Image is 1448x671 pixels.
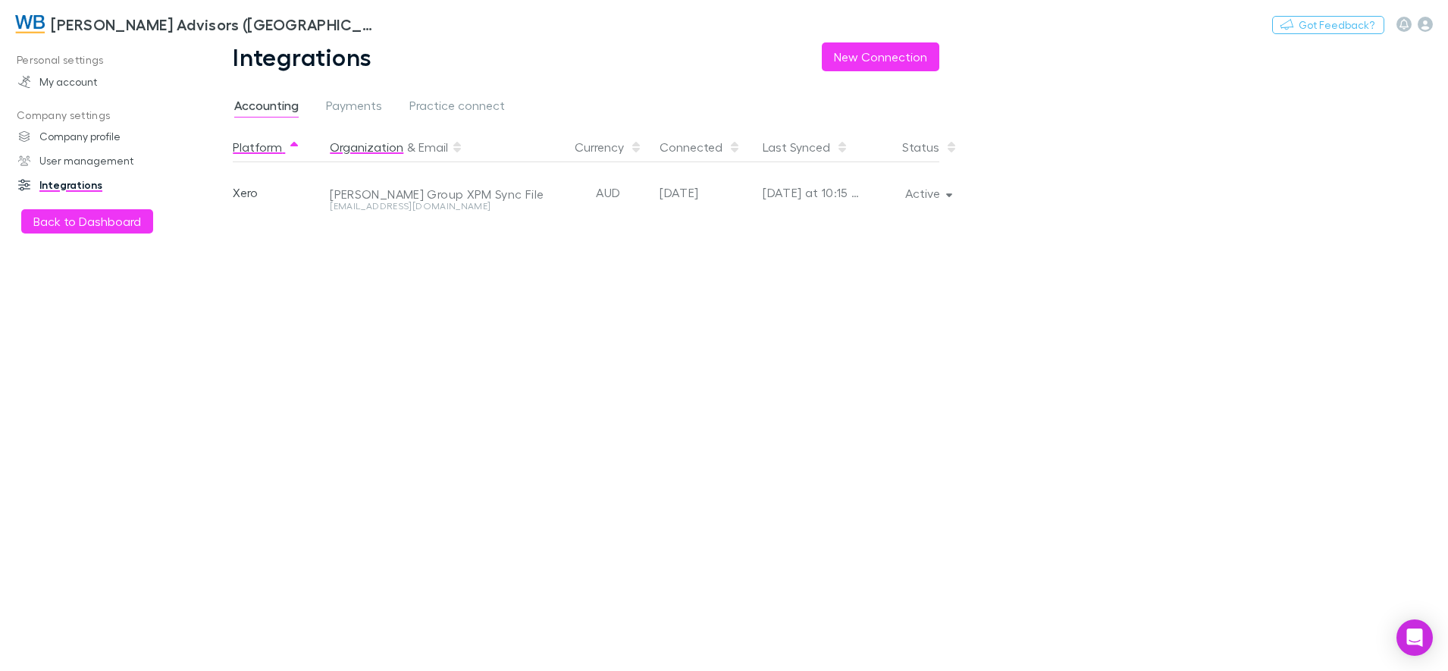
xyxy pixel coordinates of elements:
[563,162,653,223] div: AUD
[3,70,208,94] a: My account
[763,162,860,223] div: [DATE] at 10:15 PM
[763,132,848,162] button: Last Synced
[51,15,376,33] h3: [PERSON_NAME] Advisors ([GEOGRAPHIC_DATA]) Pty Ltd
[660,162,751,223] div: [DATE]
[233,132,300,162] button: Platform
[3,149,208,173] a: User management
[902,132,957,162] button: Status
[409,98,505,118] span: Practice connect
[330,132,556,162] div: &
[234,98,299,118] span: Accounting
[6,6,385,42] a: [PERSON_NAME] Advisors ([GEOGRAPHIC_DATA]) Pty Ltd
[660,132,741,162] button: Connected
[3,106,208,125] p: Company settings
[330,132,403,162] button: Organization
[575,132,642,162] button: Currency
[233,162,324,223] div: Xero
[3,124,208,149] a: Company profile
[893,183,962,204] button: Active
[326,98,382,118] span: Payments
[21,209,153,234] button: Back to Dashboard
[15,15,45,33] img: William Buck Advisors (WA) Pty Ltd's Logo
[3,173,208,197] a: Integrations
[822,42,939,71] button: New Connection
[330,187,547,202] div: [PERSON_NAME] Group XPM Sync File
[330,202,547,211] div: [EMAIL_ADDRESS][DOMAIN_NAME]
[3,51,208,70] p: Personal settings
[1396,619,1433,656] div: Open Intercom Messenger
[233,42,372,71] h1: Integrations
[1272,16,1384,34] button: Got Feedback?
[418,132,448,162] button: Email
